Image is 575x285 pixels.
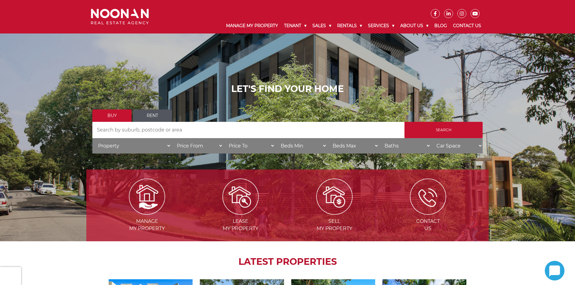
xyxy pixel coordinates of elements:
span: Sell my Property [288,218,381,232]
span: Manage my Property [101,218,193,232]
span: Lease my Property [194,218,287,232]
a: Tenant [281,18,309,33]
a: Lease my property Leasemy Property [194,193,287,231]
a: Manage My Property [223,18,281,33]
span: Contact Us [382,218,474,232]
a: Contact Us [450,18,484,33]
h2: LATEST PROPERTIES [101,256,474,267]
input: Search by suburb, postcode or area [92,122,404,138]
a: Services [365,18,397,33]
img: Lease my property [222,179,259,215]
img: ICONS [410,179,446,215]
a: Rentals [334,18,365,33]
h1: LET'S FIND YOUR HOME [92,84,483,94]
a: ICONS ContactUs [382,193,474,231]
img: Manage my Property [129,179,165,215]
img: Noonan Real Estate Agency [91,9,149,25]
img: Sell my property [316,179,353,215]
a: Rent [133,109,172,122]
a: Blog [431,18,450,33]
a: Sell my property Sellmy Property [288,193,381,231]
a: About Us [397,18,431,33]
input: Search [404,122,483,138]
a: Buy [92,109,132,122]
a: Manage my Property Managemy Property [101,193,193,231]
a: Sales [309,18,334,33]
